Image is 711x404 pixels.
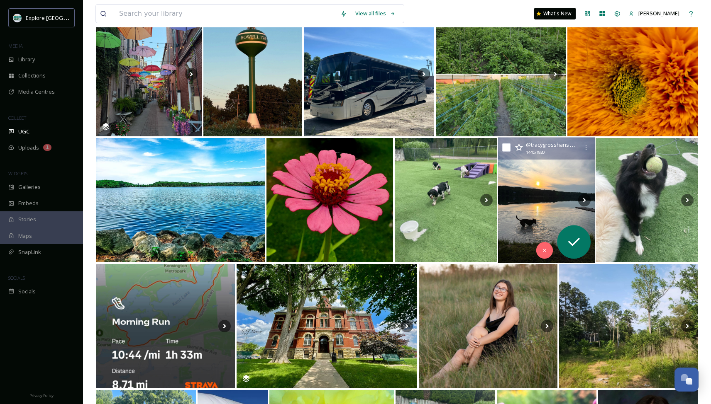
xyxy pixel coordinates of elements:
span: Media Centres [18,88,55,96]
img: 📍Kensington Metropark 2020 #KensingtonMetropark #MichiganPhotography #PureMichigan #ExploreMichig... [96,138,265,262]
img: Nice long run at Kensington this morning 🏃‍♂️☀️ 8.71 miles and my pace is slowly improving 10:44/... [96,264,235,388]
span: SnapLink [18,248,41,256]
a: What's New [534,8,576,19]
span: UGC [18,128,29,135]
span: Embeds [18,199,39,207]
button: Open Chat [674,368,699,392]
span: MEDIA [8,43,23,49]
img: Good morning Howell! #goodmorninghowell #choices #flowers #flowersofinstagram #flowerstagram #flo... [567,12,698,136]
img: 🎓 Honoring the Class of 2025: Mo Mangan The Future Looks Bright! 🎓 Mo Mangan | mangan_mo 🏫 Bright... [419,264,557,388]
span: Socials [18,288,36,295]
span: Collections [18,72,46,80]
img: Built in 1889 #livingstoncountymi #courthouse #howell #countyseat #howellmichigan #smalltowncharm... [237,264,417,388]
span: Uploads [18,144,39,152]
span: Explore [GEOGRAPHIC_DATA][PERSON_NAME] [26,14,140,22]
input: Search your library [115,5,336,23]
img: 67e7af72-b6c8-455a-acf8-98e6fe1b68aa.avif [13,14,22,22]
span: Galleries [18,183,41,191]
span: @ tracygrosshansphotography [525,140,601,148]
a: View all files [351,5,400,22]
img: Just a pic of Howell Township's water tower #watertower #michigan #howellmichigan #howelltownship... [203,12,303,136]
img: #eveningstroll #howell #howellmichigan #howellalleydistrict #alley [96,12,202,136]
img: Good morning Howell! #goodmorninghowell #choices #flowers #flowersofinstagram #flowerstagram #flo... [266,138,393,262]
a: [PERSON_NAME] [625,5,684,22]
span: SOCIALS [8,275,25,281]
span: Privacy Policy [29,393,54,398]
span: Maps [18,232,32,240]
span: Library [18,56,35,63]
span: COLLECT [8,115,26,121]
div: 1 [43,144,51,151]
img: EN VENTA 🚩TERRENO DE 2.28 ACRES🚩 Cerca al 190 en📌 Pointblank,Tx 📌 REBAJADO 💲74,950 😱😱😱😱😱 ✅️ SIN R... [559,264,698,388]
img: Saturday Smiles 💜🐶 #petritz #dogsofinstagram #howellmichigan #lovedogs #puppyplaytime #dogs #must... [596,138,697,262]
img: Fleet repairs without the hassle — that’s the Serra Superior standard. 🔧 Fast turnarounds, expert... [304,12,434,136]
img: Thank You for Your Support! 🌱🌻 Huge thanks to everyone who came out to the markets a few weeks ag... [436,12,566,136]
span: WIDGETS [8,170,27,177]
span: [PERSON_NAME] [638,10,679,17]
span: 1440 x 1920 [525,150,544,156]
img: Sunday FunDay at the Ritz 💜🐶 #petritz #dogsofinstagram #howellmichigan #lovedogs #puppyplaytime #... [395,138,496,262]
span: Stories [18,215,36,223]
a: Privacy Policy [29,390,54,400]
img: Summer so far☀️ … #puremichigan #OnePureMichigan #michigan #upnorth #wanderlust #nature #greatlak... [498,138,595,263]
